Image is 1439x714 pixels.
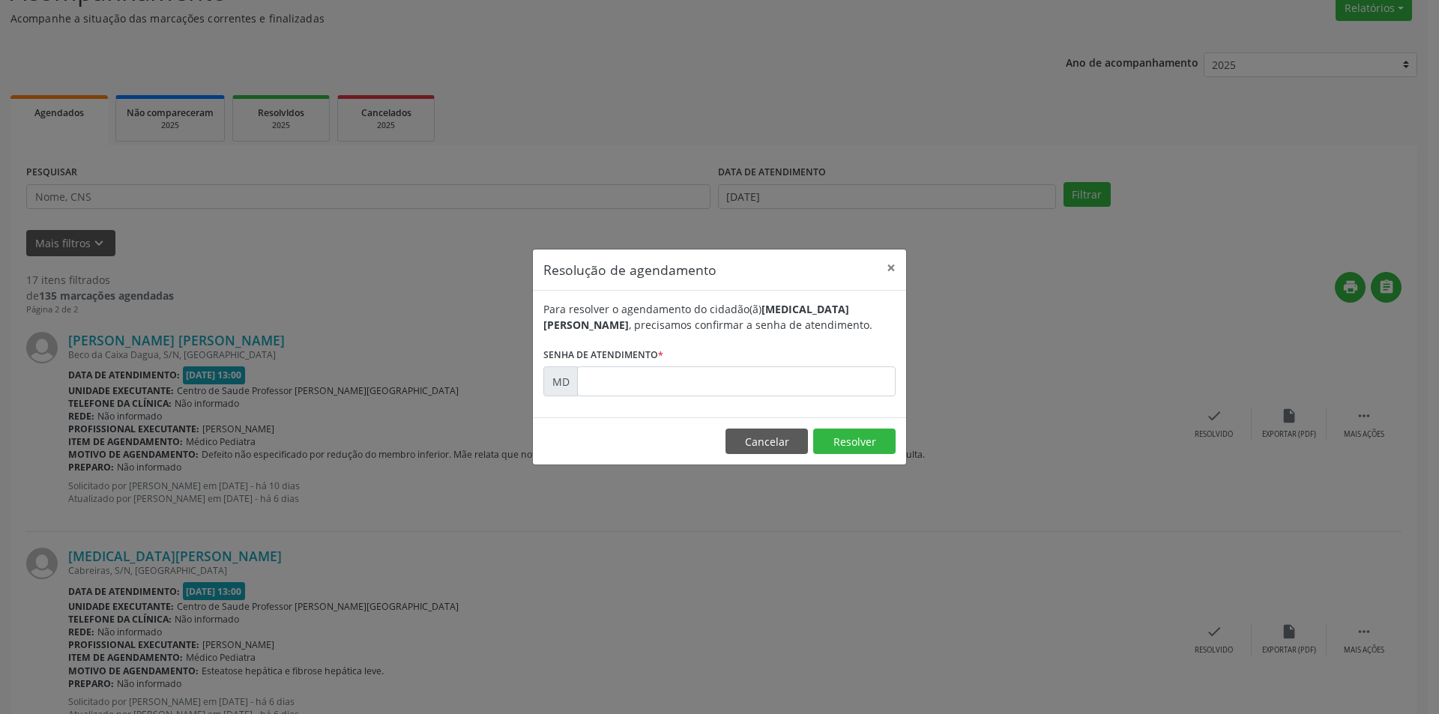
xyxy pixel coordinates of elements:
button: Close [876,249,906,286]
label: Senha de atendimento [543,343,663,366]
button: Resolver [813,429,896,454]
div: Para resolver o agendamento do cidadão(ã) , precisamos confirmar a senha de atendimento. [543,301,896,333]
button: Cancelar [725,429,808,454]
h5: Resolução de agendamento [543,260,717,279]
div: MD [543,366,578,396]
b: [MEDICAL_DATA][PERSON_NAME] [543,302,849,332]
